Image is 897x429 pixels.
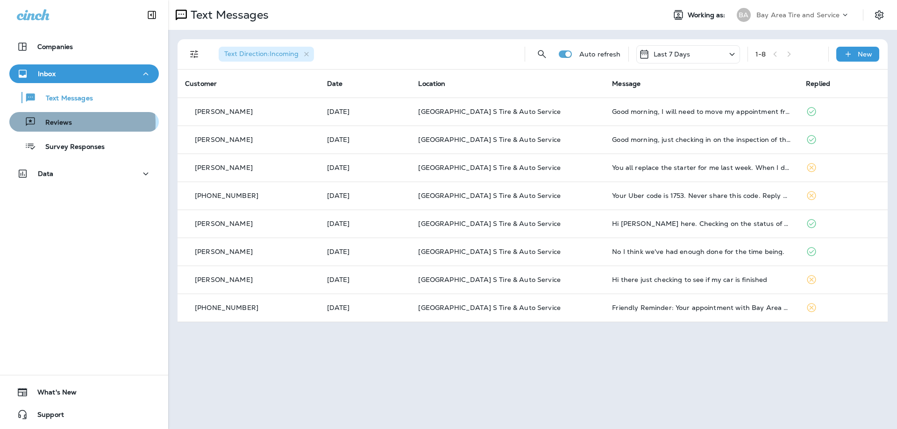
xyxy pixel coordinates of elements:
[195,108,253,115] p: [PERSON_NAME]
[418,219,560,228] span: [GEOGRAPHIC_DATA] S Tire & Auto Service
[9,88,159,107] button: Text Messages
[327,304,404,311] p: Aug 14, 2025 07:32 AM
[36,143,105,152] p: Survey Responses
[36,94,93,103] p: Text Messages
[224,49,299,58] span: Text Direction : Incoming
[195,164,253,171] p: [PERSON_NAME]
[327,79,343,88] span: Date
[612,108,791,115] div: Good morning, I will need to move my appointment from today to Friday. Last name is Paterakis. 20...
[219,47,314,62] div: Text Direction:Incoming
[418,79,445,88] span: Location
[327,108,404,115] p: Aug 18, 2025 07:34 AM
[9,64,159,83] button: Inbox
[612,136,791,143] div: Good morning, just checking in on the inspection of the 2008 Toyota Highlander. No rush just tryi...
[185,79,217,88] span: Customer
[533,45,551,63] button: Search Messages
[612,220,791,227] div: Hi Chris Petrich here. Checking on the status of my Toyota Corolla. Thanks.
[28,411,64,422] span: Support
[139,6,165,24] button: Collapse Sidebar
[9,164,159,183] button: Data
[195,220,253,227] p: [PERSON_NAME]
[612,164,791,171] div: You all replace the starter for me last week. When I drove home the engine light came on. When I ...
[654,50,691,58] p: Last 7 Days
[418,247,560,256] span: [GEOGRAPHIC_DATA] S Tire & Auto Service
[612,248,791,255] div: No I think we've had enough done for the time being.
[327,192,404,199] p: Aug 15, 2025 09:07 AM
[327,220,404,227] p: Aug 14, 2025 04:20 PM
[858,50,872,58] p: New
[327,164,404,171] p: Aug 15, 2025 10:43 AM
[579,50,621,58] p: Auto refresh
[806,79,830,88] span: Replied
[9,112,159,132] button: Reviews
[195,192,258,199] p: [PHONE_NUMBER]
[418,163,560,172] span: [GEOGRAPHIC_DATA] S Tire & Auto Service
[38,70,56,77] p: Inbox
[327,276,404,283] p: Aug 14, 2025 10:47 AM
[871,7,888,23] button: Settings
[612,79,641,88] span: Message
[185,45,204,63] button: Filters
[755,50,766,58] div: 1 - 8
[418,135,560,144] span: [GEOGRAPHIC_DATA] S Tire & Auto Service
[327,136,404,143] p: Aug 15, 2025 11:04 AM
[612,192,791,199] div: Your Uber code is 1753. Never share this code. Reply STOP ALL to unsubscribe.
[9,383,159,401] button: What's New
[418,275,560,284] span: [GEOGRAPHIC_DATA] S Tire & Auto Service
[195,276,253,283] p: [PERSON_NAME]
[9,37,159,56] button: Companies
[36,119,72,127] p: Reviews
[612,304,791,311] div: Friendly Reminder: Your appointment with Bay Area Tire & Service - Eldersburg is booked for Augus...
[418,107,560,116] span: [GEOGRAPHIC_DATA] S Tire & Auto Service
[187,8,269,22] p: Text Messages
[28,388,77,400] span: What's New
[37,43,73,50] p: Companies
[9,136,159,156] button: Survey Responses
[756,11,840,19] p: Bay Area Tire and Service
[195,304,258,311] p: [PHONE_NUMBER]
[38,170,54,177] p: Data
[418,191,560,200] span: [GEOGRAPHIC_DATA] S Tire & Auto Service
[418,303,560,312] span: [GEOGRAPHIC_DATA] S Tire & Auto Service
[195,136,253,143] p: [PERSON_NAME]
[612,276,791,283] div: Hi there just checking to see if my car is finished
[327,248,404,255] p: Aug 14, 2025 02:57 PM
[737,8,751,22] div: BA
[688,11,727,19] span: Working as:
[195,248,253,255] p: [PERSON_NAME]
[9,405,159,424] button: Support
